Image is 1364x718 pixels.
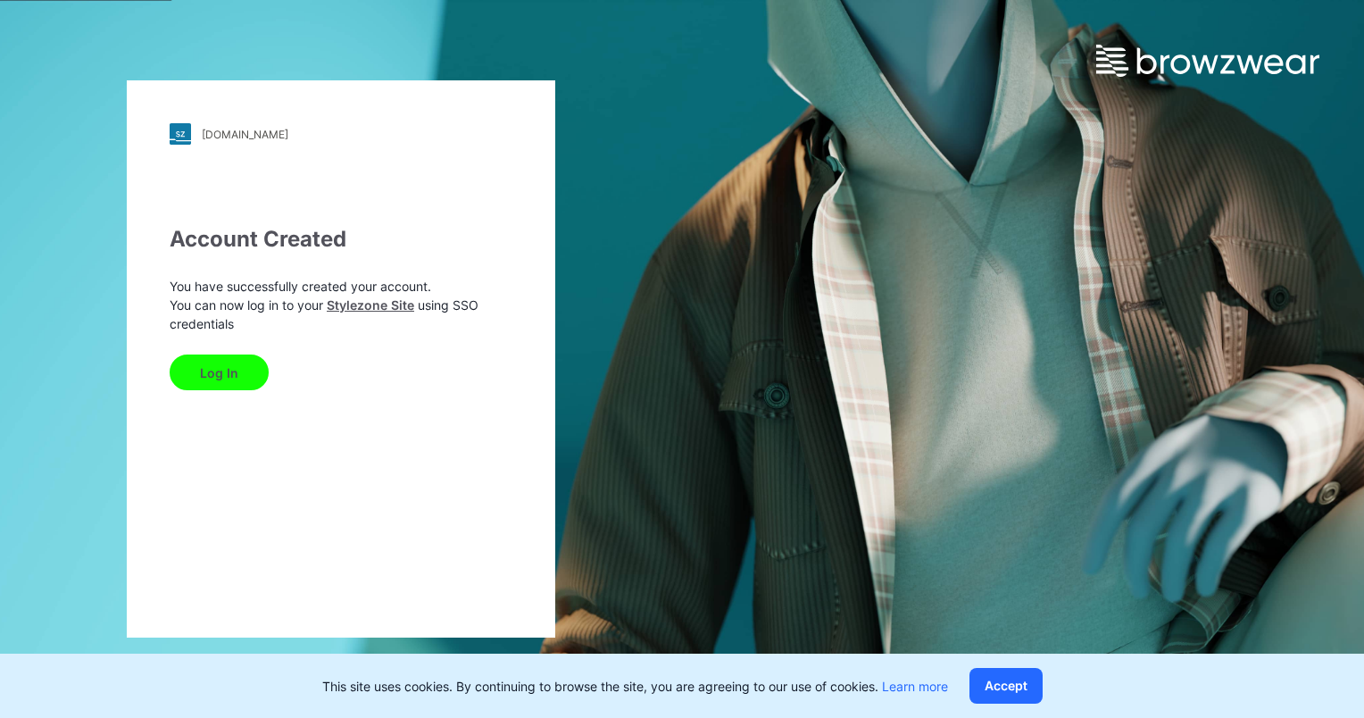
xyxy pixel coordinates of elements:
[170,296,512,333] p: You can now log in to your using SSO credentials
[202,128,288,141] div: [DOMAIN_NAME]
[170,123,512,145] a: [DOMAIN_NAME]
[322,677,948,696] p: This site uses cookies. By continuing to browse the site, you are agreeing to our use of cookies.
[170,123,191,145] img: stylezone-logo.562084cfcfab977791bfbf7441f1a819.svg
[327,297,414,313] a: Stylezone Site
[170,355,269,390] button: Log In
[170,277,512,296] p: You have successfully created your account.
[1096,45,1319,77] img: browzwear-logo.e42bd6dac1945053ebaf764b6aa21510.svg
[969,668,1043,704] button: Accept
[170,223,512,255] div: Account Created
[882,679,948,694] a: Learn more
